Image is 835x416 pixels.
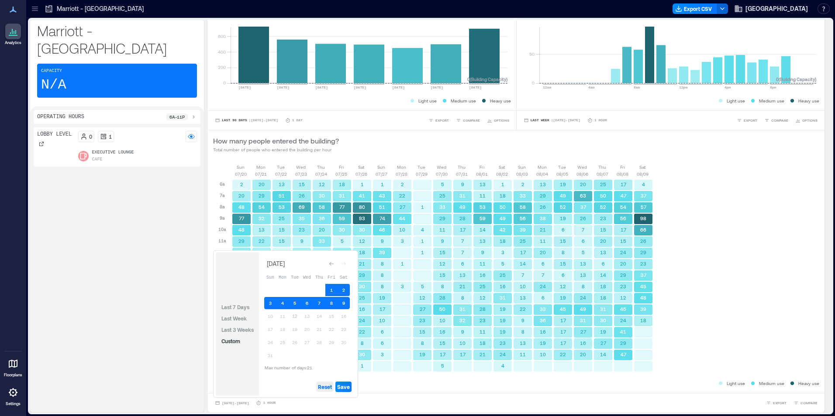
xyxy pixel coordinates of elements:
[520,238,526,244] text: 25
[480,193,486,198] text: 11
[501,181,504,187] text: 1
[562,249,565,255] text: 8
[279,181,285,187] text: 13
[727,97,745,104] p: Light use
[256,164,266,170] p: Mon
[359,249,365,255] text: 18
[335,382,352,392] button: Save
[220,203,225,210] p: 8a
[361,181,364,187] text: 1
[580,181,586,187] text: 20
[299,215,305,221] text: 35
[3,382,24,409] a: Settings
[558,164,566,170] p: Tue
[238,85,251,89] text: [DATE]
[480,261,486,266] text: 11
[319,193,325,198] text: 30
[255,170,267,177] p: 07/21
[500,227,506,232] text: 42
[461,238,464,244] text: 7
[417,164,425,170] p: Tue
[238,238,245,244] text: 29
[582,227,585,232] text: 7
[621,181,627,187] text: 17
[480,204,486,210] text: 53
[620,238,626,244] text: 15
[300,238,304,244] text: 9
[576,170,588,177] p: 08/06
[259,193,265,198] text: 29
[37,131,72,138] p: Lobby Level
[562,227,565,232] text: 6
[221,327,254,333] span: Last 3 Weeks
[279,204,285,210] text: 53
[580,193,586,198] text: 63
[540,215,546,221] text: 38
[213,399,251,407] button: [DATE]-[DATE]
[500,193,506,198] text: 18
[240,181,243,187] text: 2
[500,238,506,244] text: 18
[379,193,385,198] text: 43
[399,227,405,232] text: 10
[600,215,606,221] text: 23
[279,238,285,244] text: 15
[490,97,511,104] p: Heavy use
[481,249,484,255] text: 9
[588,85,595,89] text: 4am
[460,227,466,232] text: 17
[169,113,185,120] p: 6a - 11p
[341,238,344,244] text: 5
[301,297,313,309] button: 6
[421,238,424,244] text: 1
[359,261,365,266] text: 21
[456,170,468,177] p: 07/31
[401,261,404,266] text: 1
[461,181,464,187] text: 9
[220,324,255,335] button: Last 3 Weeks
[280,249,283,255] text: 4
[317,164,325,170] p: Thu
[679,85,687,89] text: 12pm
[221,338,240,344] span: Custom
[500,215,506,221] text: 49
[640,238,646,244] text: 26
[480,164,484,170] p: Fri
[744,118,757,123] span: EXPORT
[57,4,144,13] p: Marriott - [GEOGRAPHIC_DATA]
[299,227,305,232] text: 23
[220,313,248,324] button: Last Week
[397,164,406,170] p: Mon
[319,238,325,244] text: 33
[431,85,443,89] text: [DATE]
[2,21,24,48] a: Analytics
[441,238,444,244] text: 9
[421,227,424,232] text: 4
[531,80,534,85] tspan: 0
[435,118,449,123] span: EXPORT
[220,181,225,188] p: 6a
[338,297,350,309] button: 9
[454,116,482,125] button: COMPARE
[238,204,245,210] text: 48
[259,204,265,210] text: 54
[621,227,627,232] text: 17
[400,204,406,210] text: 27
[299,249,305,255] text: 18
[264,259,287,269] div: [DATE]
[792,399,819,407] button: COMPARE
[731,2,811,16] button: [GEOGRAPHIC_DATA]
[359,215,365,221] text: 93
[798,97,819,104] p: Heavy use
[516,170,528,177] p: 08/03
[469,85,482,89] text: [DATE]
[560,238,566,244] text: 15
[222,401,249,405] span: [DATE] - [DATE]
[620,261,626,266] text: 20
[319,181,325,187] text: 12
[673,3,717,14] button: Export CSV
[381,261,384,266] text: 8
[436,170,448,177] p: 07/30
[500,204,506,210] text: 50
[540,193,546,198] text: 29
